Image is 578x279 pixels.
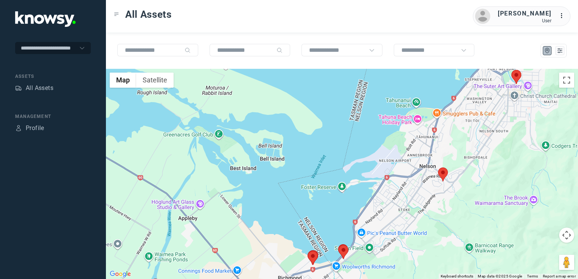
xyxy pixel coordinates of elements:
button: Show satellite imagery [136,73,174,88]
div: User [498,18,552,23]
div: All Assets [26,84,53,93]
button: Show street map [110,73,136,88]
button: Map camera controls [559,228,574,243]
div: : [559,11,568,22]
div: Management [15,113,91,120]
button: Toggle fullscreen view [559,73,574,88]
button: Drag Pegman onto the map to open Street View [559,255,574,270]
button: Keyboard shortcuts [441,274,473,279]
div: Assets [15,73,91,80]
div: Toggle Menu [114,12,119,17]
div: Profile [26,124,44,133]
img: avatar.png [475,9,490,24]
span: Map data ©2025 Google [478,274,522,278]
a: ProfileProfile [15,124,44,133]
img: Google [108,269,133,279]
img: Application Logo [15,11,76,27]
div: Profile [15,125,22,132]
div: : [559,11,568,20]
span: All Assets [125,8,172,21]
div: [PERSON_NAME] [498,9,552,18]
div: Search [277,47,283,53]
div: Search [185,47,191,53]
div: List [556,47,563,54]
div: Assets [15,85,22,91]
a: AssetsAll Assets [15,84,53,93]
a: Terms [527,274,538,278]
div: Map [544,47,551,54]
a: Open this area in Google Maps (opens a new window) [108,269,133,279]
a: Report a map error [543,274,576,278]
tspan: ... [559,13,567,19]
